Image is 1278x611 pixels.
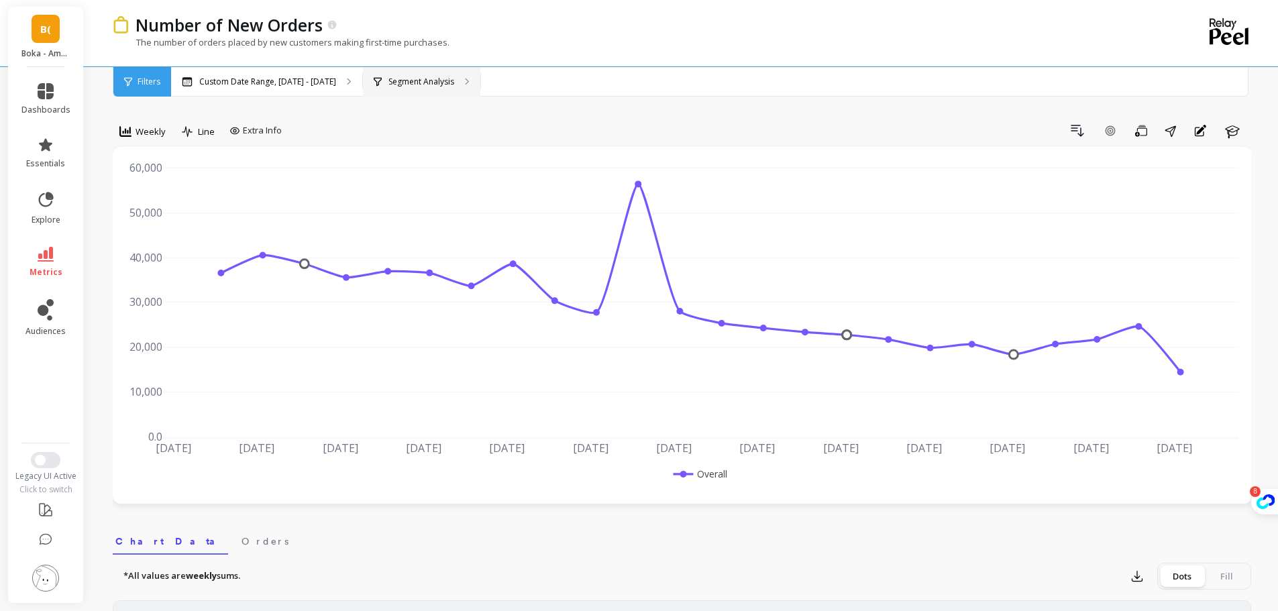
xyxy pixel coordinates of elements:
[26,158,65,169] span: essentials
[199,76,336,87] p: Custom Date Range, [DATE] - [DATE]
[1160,565,1204,587] div: Dots
[1204,565,1248,587] div: Fill
[32,215,60,225] span: explore
[115,535,225,548] span: Chart Data
[8,471,84,482] div: Legacy UI Active
[136,13,323,36] p: Number of New Orders
[242,535,288,548] span: Orders
[40,21,51,37] span: B(
[388,76,454,87] p: Segment Analysis
[113,36,449,48] p: The number of orders placed by new customers making first-time purchases.
[113,524,1251,555] nav: Tabs
[30,267,62,278] span: metrics
[243,124,282,137] span: Extra Info
[113,16,129,33] img: header icon
[123,569,240,583] p: *All values are sums.
[136,125,166,138] span: Weekly
[8,484,84,495] div: Click to switch
[198,125,215,138] span: Line
[32,565,59,592] img: profile picture
[21,48,70,59] p: Boka - Amazon (Essor)
[25,326,66,337] span: audiences
[21,105,70,115] span: dashboards
[31,452,60,468] button: Switch to New UI
[186,569,217,581] strong: weekly
[138,76,160,87] span: Filters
